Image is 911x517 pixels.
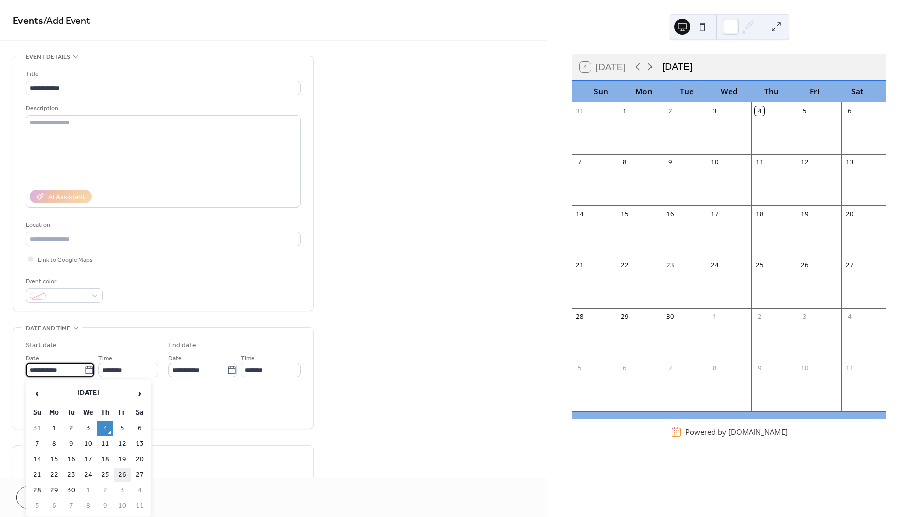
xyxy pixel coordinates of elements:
div: Thu [750,81,793,102]
div: Wed [708,81,750,102]
div: 26 [800,261,809,270]
th: Fr [114,405,131,420]
div: Mon [622,81,665,102]
span: Date and time [26,323,70,334]
th: Tu [63,405,79,420]
div: 6 [845,106,854,115]
div: 7 [575,158,584,167]
td: 5 [114,421,131,436]
th: Su [29,405,45,420]
div: [DATE] [662,60,692,74]
td: 7 [63,499,79,513]
td: 15 [46,452,62,467]
td: 22 [46,468,62,482]
div: 6 [620,363,629,372]
span: ‹ [30,383,45,403]
th: [DATE] [46,383,131,404]
div: 19 [800,209,809,218]
div: 24 [710,261,719,270]
td: 3 [80,421,96,436]
td: 19 [114,452,131,467]
div: 1 [620,106,629,115]
button: Cancel [16,486,78,509]
div: 15 [620,209,629,218]
td: 18 [97,452,113,467]
td: 20 [132,452,148,467]
div: End date [168,340,196,351]
span: › [132,383,147,403]
td: 29 [46,483,62,498]
div: 17 [710,209,719,218]
th: Sa [132,405,148,420]
td: 24 [80,468,96,482]
div: 9 [665,158,674,167]
div: 12 [800,158,809,167]
span: Time [241,353,255,364]
td: 2 [63,421,79,436]
span: / Add Event [43,11,90,31]
div: Start date [26,340,57,351]
div: 7 [665,363,674,372]
td: 10 [114,499,131,513]
td: 3 [114,483,131,498]
td: 10 [80,437,96,451]
div: 23 [665,261,674,270]
div: Description [26,103,299,114]
th: Mo [46,405,62,420]
span: Event details [26,52,70,62]
div: 3 [710,106,719,115]
td: 4 [97,421,113,436]
td: 1 [46,421,62,436]
a: Events [13,11,43,31]
span: Date [168,353,182,364]
td: 6 [46,499,62,513]
td: 27 [132,468,148,482]
td: 4 [132,483,148,498]
td: 12 [114,437,131,451]
span: Time [98,353,112,364]
td: 28 [29,483,45,498]
div: Location [26,220,299,230]
td: 16 [63,452,79,467]
td: 13 [132,437,148,451]
div: Sun [580,81,622,102]
span: Link to Google Maps [38,255,93,265]
div: 20 [845,209,854,218]
div: 9 [755,363,764,372]
th: We [80,405,96,420]
td: 11 [97,437,113,451]
div: 4 [845,312,854,321]
div: 30 [665,312,674,321]
div: Title [26,69,299,79]
div: 27 [845,261,854,270]
div: 8 [620,158,629,167]
div: 8 [710,363,719,372]
td: 8 [46,437,62,451]
div: 16 [665,209,674,218]
td: 21 [29,468,45,482]
div: Event color [26,276,101,287]
td: 9 [63,437,79,451]
div: 2 [755,312,764,321]
div: 2 [665,106,674,115]
div: 28 [575,312,584,321]
td: 8 [80,499,96,513]
div: 18 [755,209,764,218]
div: 3 [800,312,809,321]
div: Tue [665,81,708,102]
div: 14 [575,209,584,218]
div: 10 [800,363,809,372]
td: 11 [132,499,148,513]
div: Powered by [685,427,788,437]
td: 31 [29,421,45,436]
td: 6 [132,421,148,436]
div: Sat [836,81,878,102]
div: 22 [620,261,629,270]
td: 26 [114,468,131,482]
td: 9 [97,499,113,513]
div: 13 [845,158,854,167]
div: 25 [755,261,764,270]
th: Th [97,405,113,420]
div: 11 [755,158,764,167]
